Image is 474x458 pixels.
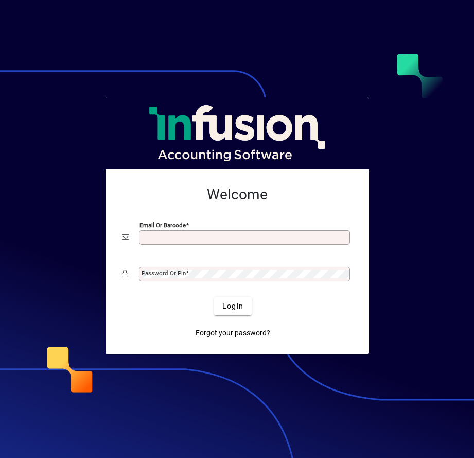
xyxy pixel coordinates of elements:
h2: Welcome [122,186,353,203]
mat-label: Password or Pin [142,269,186,277]
a: Forgot your password? [191,324,274,342]
mat-label: Email or Barcode [139,222,186,229]
span: Login [222,301,243,312]
button: Login [214,297,252,315]
span: Forgot your password? [196,328,270,338]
